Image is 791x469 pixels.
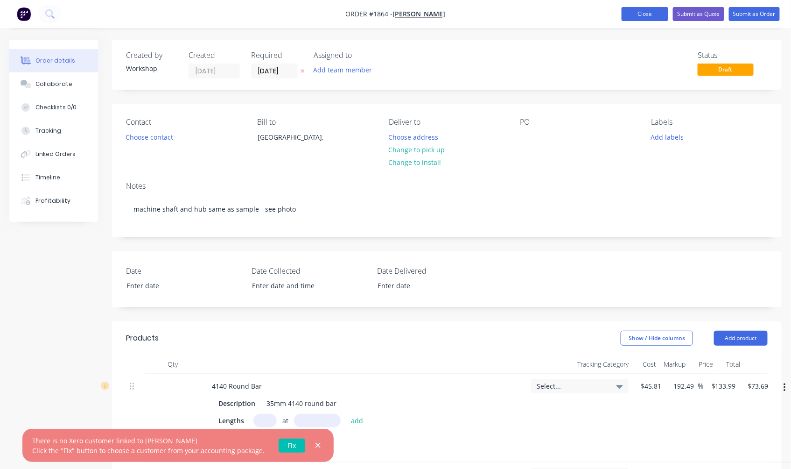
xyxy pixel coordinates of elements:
a: [PERSON_NAME] [393,10,446,19]
button: Order details [9,49,98,72]
div: Order details [35,57,75,65]
div: Cost [632,355,660,374]
div: Workshop [126,64,177,73]
div: Tracking [35,127,61,135]
button: Timeline [9,166,98,189]
button: Add team member [308,64,377,76]
button: Change to install [384,156,446,169]
div: Collaborate [35,80,72,88]
span: at [282,416,288,426]
div: PO [520,118,636,127]
div: Linked Orders [35,150,76,158]
input: Enter date [120,279,236,293]
button: Collaborate [9,72,98,96]
button: Add product [714,331,768,346]
div: Deliver to [389,118,505,127]
div: Qty [145,355,201,374]
div: 4140 Round Bar [204,379,269,393]
button: Profitability [9,189,98,213]
div: machine shaft and hub same as sample - see photo [126,195,768,223]
button: Add team member [314,64,377,76]
button: Tracking [9,119,98,142]
div: Markup [660,355,689,374]
button: Show / Hide columns [621,331,693,346]
div: Bill to [257,118,373,127]
div: Required [251,51,302,60]
button: Checklists 0/0 [9,96,98,119]
span: Lengths [218,416,244,426]
div: Created by [126,51,177,60]
div: Total [717,355,744,374]
div: There is no Xero customer linked to [PERSON_NAME] Click the "Fix" button to choose a customer fro... [32,436,265,455]
button: Linked Orders [9,142,98,166]
div: Assigned to [314,51,407,60]
div: [GEOGRAPHIC_DATA], [250,130,343,160]
div: Labels [651,118,768,127]
span: Select... [537,381,607,391]
div: Description [215,397,259,410]
span: % [698,381,703,391]
label: Date Collected [252,265,368,277]
button: Submit as Order [729,7,780,21]
div: Checklists 0/0 [35,103,77,112]
div: Tracking Category [527,355,632,374]
button: Choose contact [121,130,178,143]
div: Created [189,51,240,60]
span: Draft [698,64,754,75]
span: Order #1864 - [346,10,393,19]
div: Status [698,51,768,60]
a: Fix [279,439,305,453]
label: Date [126,265,243,277]
div: Profitability [35,197,70,205]
button: add [346,414,368,426]
label: Date Delivered [377,265,494,277]
div: Products [126,333,159,344]
div: 35mm 4140 round bar [263,397,340,410]
button: Close [622,7,668,21]
button: Change to pick up [384,143,450,156]
button: Add labels [646,130,689,143]
div: [GEOGRAPHIC_DATA], [258,131,335,144]
input: Enter date [371,279,487,293]
button: Choose address [384,130,443,143]
div: Contact [126,118,242,127]
img: Factory [17,7,31,21]
button: Submit as Quote [673,7,724,21]
input: Enter date and time [245,279,362,293]
div: Price [689,355,717,374]
div: Timeline [35,173,60,182]
div: Notes [126,182,768,191]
